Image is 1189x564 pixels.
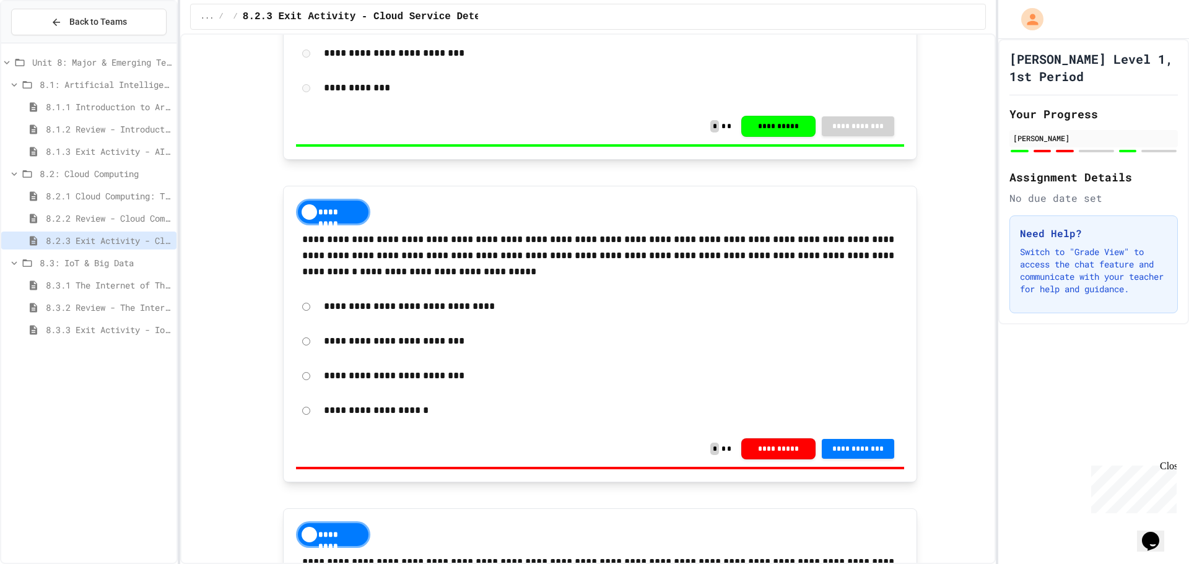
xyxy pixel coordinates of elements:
h2: Assignment Details [1009,168,1178,186]
span: ... [201,12,214,22]
h3: Need Help? [1020,226,1167,241]
div: Chat with us now!Close [5,5,85,79]
iframe: chat widget [1086,461,1177,513]
span: 8.2: Cloud Computing [40,167,172,180]
span: Unit 8: Major & Emerging Technologies [32,56,172,69]
span: / [219,12,223,22]
p: Switch to "Grade View" to access the chat feature and communicate with your teacher for help and ... [1020,246,1167,295]
span: 8.1.1 Introduction to Artificial Intelligence [46,100,172,113]
span: 8.1: Artificial Intelligence Basics [40,78,172,91]
span: 8.2.3 Exit Activity - Cloud Service Detective [46,234,172,247]
h1: [PERSON_NAME] Level 1, 1st Period [1009,50,1178,85]
span: Back to Teams [69,15,127,28]
span: 8.3: IoT & Big Data [40,256,172,269]
iframe: chat widget [1137,514,1177,552]
span: 8.3.3 Exit Activity - IoT Data Detective Challenge [46,323,172,336]
span: 8.1.3 Exit Activity - AI Detective [46,145,172,158]
h2: Your Progress [1009,105,1178,123]
span: 8.2.2 Review - Cloud Computing [46,212,172,225]
span: 8.2.1 Cloud Computing: Transforming the Digital World [46,189,172,202]
button: Back to Teams [11,9,167,35]
span: 8.3.2 Review - The Internet of Things and Big Data [46,301,172,314]
span: 8.1.2 Review - Introduction to Artificial Intelligence [46,123,172,136]
div: My Account [1008,5,1047,33]
span: / [233,12,238,22]
span: 8.2.3 Exit Activity - Cloud Service Detective [243,9,510,24]
span: 8.3.1 The Internet of Things and Big Data: Our Connected Digital World [46,279,172,292]
div: No due date set [1009,191,1178,206]
div: [PERSON_NAME] [1013,132,1174,144]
